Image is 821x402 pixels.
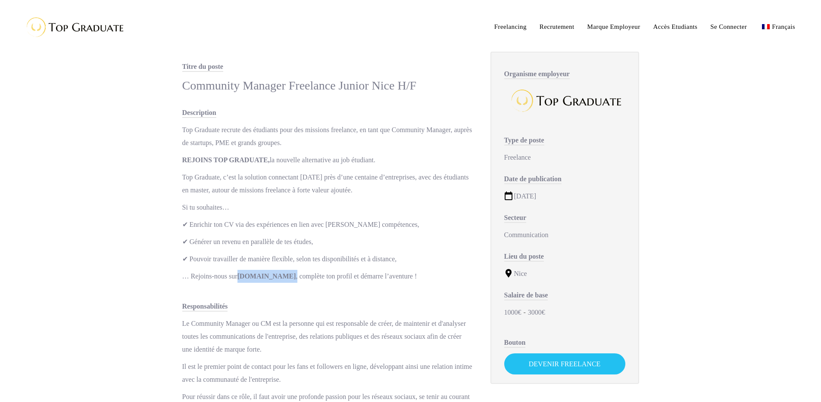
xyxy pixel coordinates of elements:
[587,23,640,30] span: Marque Employeur
[182,253,473,266] p: ✔ Pouvoir travailler de manière flexible, selon tes disponibilités et à distance,
[504,136,544,145] span: Type de poste
[182,201,473,214] p: Si tu souhaites…
[504,175,562,184] span: Date de publication
[504,339,526,348] span: Bouton
[772,23,795,30] span: Français
[504,306,625,319] div: 1000€ 3000€
[182,235,473,248] p: ✔ Générer un revenu en parallèle de tes études,
[182,63,223,72] span: Titre du poste
[494,23,527,30] span: Freelancing
[504,353,625,374] a: Devenir Freelance
[504,151,625,164] div: Freelance
[182,218,473,231] p: ✔ Enrichir ton CV via des expériences en lien avec [PERSON_NAME] compétences,
[504,214,527,223] span: Secteur
[504,190,625,203] div: [DATE]
[182,156,270,164] strong: REJOINS TOP GRADUATE,
[504,291,548,300] span: Salaire de base
[182,154,473,167] p: la nouvelle alternative au job étudiant.
[182,270,473,283] p: … Rejoins-nous sur , complète ton profil et démarre l’aventure !
[19,13,127,41] img: Top Graduate
[182,124,473,149] p: Top Graduate recrute des étudiants pour des missions freelance, en tant que Community Manager, au...
[762,24,770,29] img: Français
[182,303,228,312] span: Responsabilités
[710,23,747,30] span: Se Connecter
[504,229,625,241] div: Communication
[182,171,473,197] p: Top Graduate, c’est la solution connectant [DATE] près d’une centaine d’entreprises, avec des étu...
[504,70,570,79] span: Organisme employeur
[524,309,526,316] span: -
[182,109,216,118] span: Description
[182,360,473,386] p: Il est le premier point de contact pour les fans et followers en ligne, développant ainsi une rel...
[237,272,296,280] strong: [DOMAIN_NAME]
[182,317,473,356] p: Le Community Manager ou CM est la personne qui est responsable de créer, de maintenir et d'analys...
[506,85,623,117] img: Top Graduate
[504,253,544,262] span: Lieu du poste
[540,23,574,30] span: Recrutement
[504,267,625,280] div: Nice
[182,77,473,93] div: Community Manager Freelance Junior Nice H/F
[653,23,698,30] span: Accès Etudiants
